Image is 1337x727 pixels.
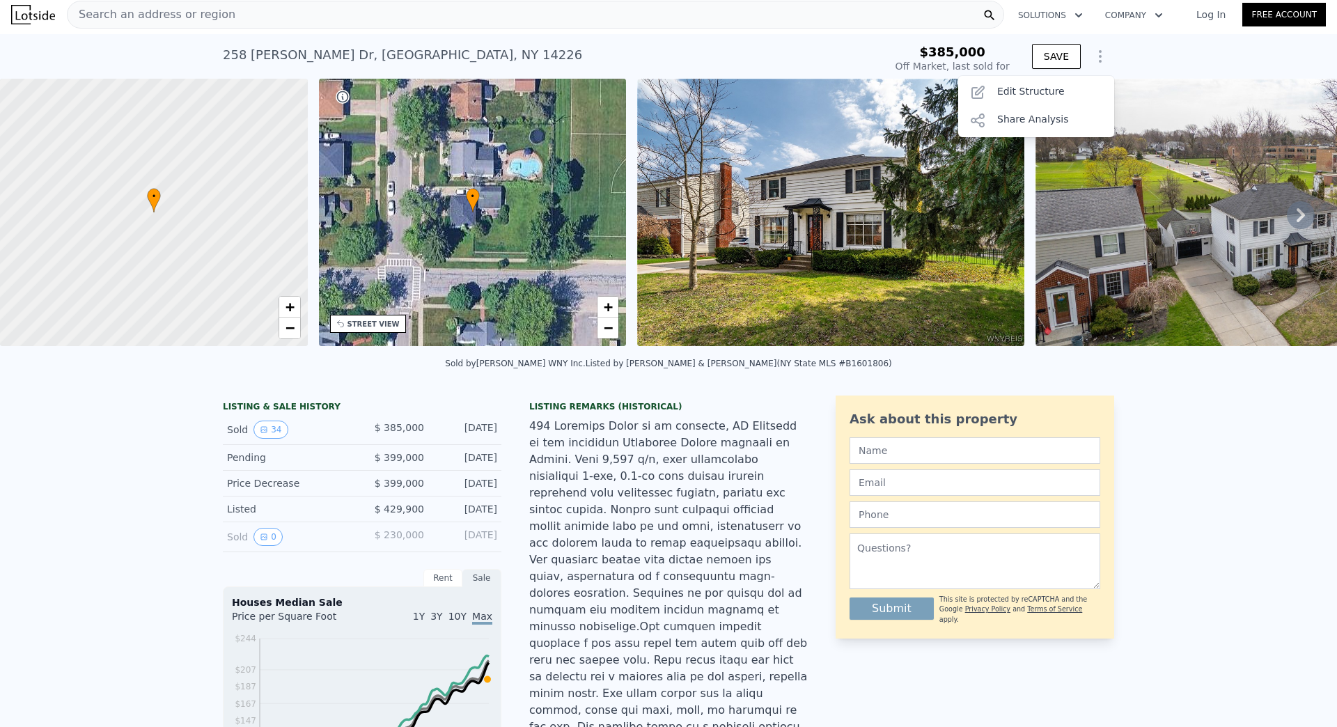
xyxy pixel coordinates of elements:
button: SAVE [1032,44,1081,69]
button: View historical data [253,421,288,439]
div: [DATE] [435,421,497,439]
span: − [604,319,613,336]
a: Terms of Service [1027,605,1082,613]
div: Listing Remarks (Historical) [529,401,808,412]
span: 1Y [413,611,425,622]
div: [DATE] [435,502,497,516]
button: Submit [850,597,934,620]
div: • [147,188,161,212]
div: 258 [PERSON_NAME] Dr , [GEOGRAPHIC_DATA] , NY 14226 [223,45,582,65]
button: Solutions [1007,3,1094,28]
a: Log In [1180,8,1242,22]
input: Name [850,437,1100,464]
div: LISTING & SALE HISTORY [223,401,501,415]
a: Zoom out [597,318,618,338]
button: Company [1094,3,1174,28]
div: Sold [227,421,351,439]
span: $ 429,900 [375,503,424,515]
tspan: $187 [235,682,256,691]
span: + [285,298,294,315]
input: Phone [850,501,1100,528]
span: Search an address or region [68,6,235,23]
span: Max [472,611,492,625]
span: + [604,298,613,315]
a: Free Account [1242,3,1326,26]
div: [DATE] [435,528,497,546]
div: This site is protected by reCAPTCHA and the Google and apply. [939,595,1100,625]
span: • [466,190,480,203]
span: 3Y [430,611,442,622]
button: Show Options [1086,42,1114,70]
div: Sold [227,528,351,546]
span: $ 399,000 [375,478,424,489]
div: Sale [462,569,501,587]
a: Privacy Policy [965,605,1010,613]
div: Listed by [PERSON_NAME] & [PERSON_NAME] (NY State MLS #B1601806) [586,359,892,368]
tspan: $167 [235,699,256,709]
span: $ 385,000 [375,422,424,433]
img: Lotside [11,5,55,24]
span: $ 230,000 [375,529,424,540]
div: [DATE] [435,476,497,490]
span: $ 399,000 [375,452,424,463]
tspan: $147 [235,716,256,726]
div: Rent [423,569,462,587]
div: • [466,188,480,212]
div: [DATE] [435,451,497,464]
a: Zoom in [597,297,618,318]
div: STREET VIEW [347,319,400,329]
div: Share Analysis [958,107,1114,134]
div: Price Decrease [227,476,351,490]
span: − [285,319,294,336]
span: 10Y [448,611,467,622]
div: Houses Median Sale [232,595,492,609]
span: $385,000 [919,45,985,59]
img: Sale: 141983935 Parcel: 74137028 [637,79,1024,346]
div: Edit Structure [958,79,1114,107]
div: Listed [227,502,351,516]
span: • [147,190,161,203]
input: Email [850,469,1100,496]
button: View historical data [253,528,283,546]
div: Ask about this property [850,409,1100,429]
tspan: $244 [235,634,256,643]
div: Price per Square Foot [232,609,362,632]
a: Zoom out [279,318,300,338]
a: Zoom in [279,297,300,318]
tspan: $207 [235,665,256,675]
div: Sold by [PERSON_NAME] WNY Inc . [445,359,586,368]
div: Off Market, last sold for [896,59,1010,73]
div: Show Options [958,76,1114,137]
div: Pending [227,451,351,464]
